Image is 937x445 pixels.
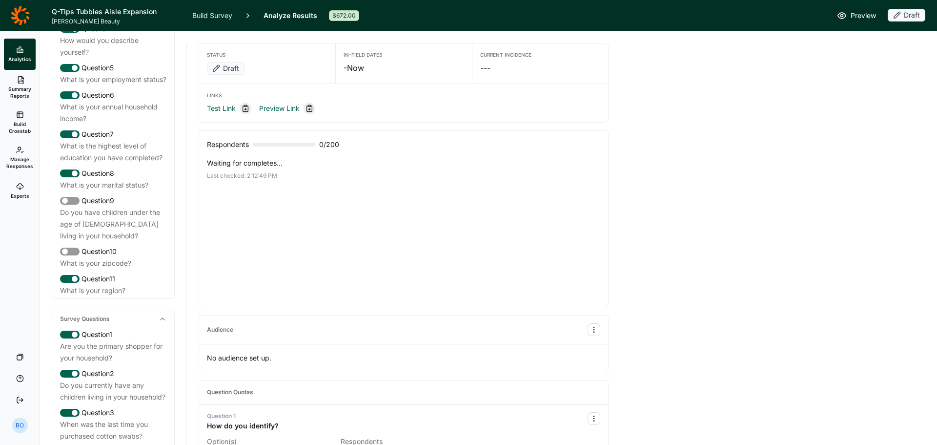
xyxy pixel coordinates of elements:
[60,62,166,74] div: Question 5
[60,101,166,125] div: What is your annual household income?
[6,156,33,170] span: Manage Responses
[329,10,359,21] div: $672.00
[480,51,600,58] div: Current Incidence
[207,158,600,168] p: Waiting for completes...
[60,340,166,364] div: Are you the primary shopper for your household?
[60,35,166,58] div: How would you describe yourself?
[60,285,166,297] div: What is your region?
[4,105,36,140] a: Build Crosstab
[52,311,174,327] div: Survey Questions
[319,139,339,150] span: 0 / 200
[60,257,166,269] div: What is your zipcode?
[344,51,464,58] div: In-Field Dates
[888,9,925,21] div: Draft
[60,168,166,179] div: Question 8
[207,388,253,396] div: Question Quotas
[60,380,166,403] div: Do you currently have any children living in your household?
[60,329,166,340] div: Question 1
[4,175,36,207] a: Exports
[207,420,279,432] div: How do you identify?
[207,326,233,334] div: Audience
[4,39,36,70] a: Analytics
[60,89,166,101] div: Question 6
[11,192,29,199] span: Exports
[304,103,315,114] div: Copy link
[60,419,166,442] div: When was the last time you purchased cotton swabs?
[207,412,279,420] div: Question 1
[60,368,166,380] div: Question 2
[60,246,166,257] div: Question 10
[207,172,600,180] div: Last checked: 2:12:49 PM
[12,418,28,433] div: BO
[4,140,36,175] a: Manage Responses
[888,9,925,22] button: Draft
[60,207,166,242] div: Do you have children under the age of [DEMOGRAPHIC_DATA] living in your household?
[8,121,32,134] span: Build Crosstab
[8,85,32,99] span: Summary Reports
[588,323,600,336] button: Audience Options
[60,140,166,164] div: What is the highest level of education you have completed?
[60,179,166,191] div: What is your marital status?
[8,56,31,63] span: Analytics
[207,139,249,150] div: Respondents
[837,10,876,21] a: Preview
[52,6,181,18] h1: Q-Tips Tubbies Aisle Expansion
[207,62,244,75] div: Draft
[207,92,600,99] div: Links
[60,195,166,207] div: Question 9
[52,18,181,25] span: [PERSON_NAME] Beauty
[60,74,166,85] div: What is your employment status?
[207,51,327,58] div: Status
[199,344,608,372] p: No audience set up.
[207,62,244,76] button: Draft
[344,62,464,74] div: - Now
[259,103,300,114] a: Preview Link
[60,128,166,140] div: Question 7
[480,62,600,74] div: ---
[240,103,251,114] div: Copy link
[4,70,36,105] a: Summary Reports
[851,10,876,21] span: Preview
[60,273,166,285] div: Question 11
[588,412,600,425] button: Quota Options
[60,407,166,419] div: Question 3
[207,103,236,114] a: Test Link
